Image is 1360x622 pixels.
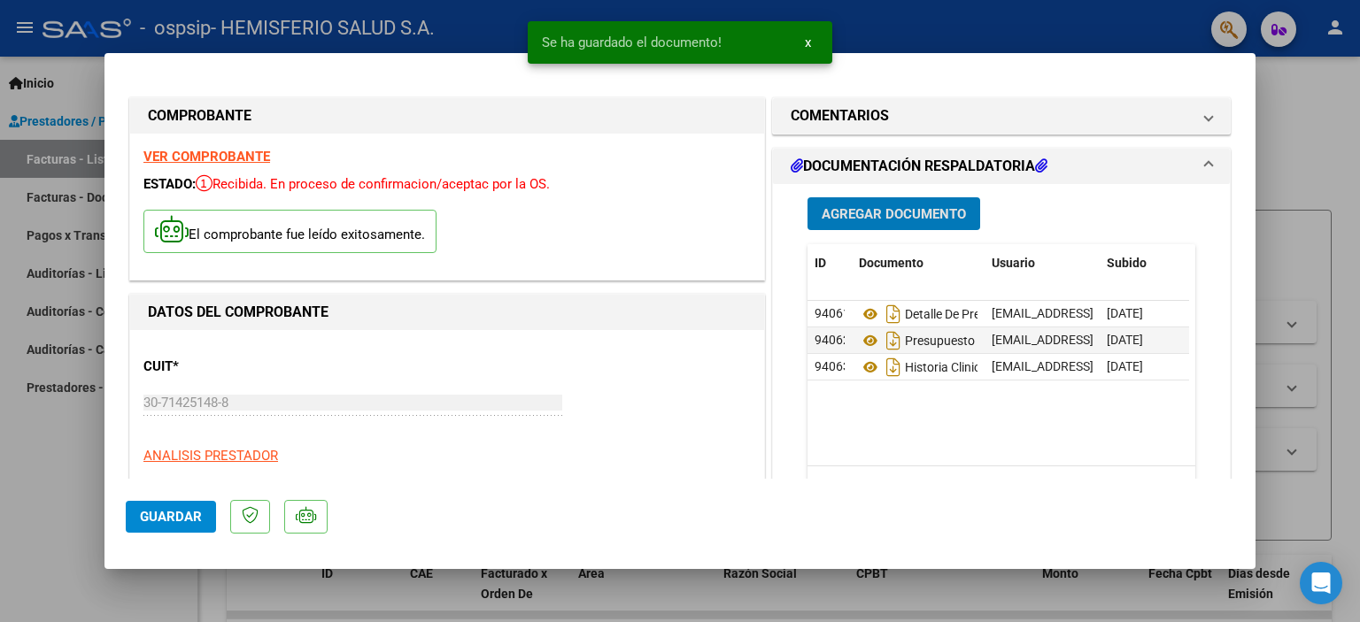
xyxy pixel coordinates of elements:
[815,359,850,373] span: 94063
[1300,562,1342,604] div: Open Intercom Messenger
[143,357,326,377] p: CUIT
[859,256,923,270] span: Documento
[196,176,550,192] span: Recibida. En proceso de confirmacion/aceptac por la OS.
[805,35,811,50] span: x
[992,306,1316,320] span: [EMAIL_ADDRESS][DOMAIN_NAME] - HEMISFERIO SALUD -
[1107,306,1143,320] span: [DATE]
[1107,333,1143,347] span: [DATE]
[143,176,196,192] span: ESTADO:
[822,206,966,222] span: Agregar Documento
[992,333,1316,347] span: [EMAIL_ADDRESS][DOMAIN_NAME] - HEMISFERIO SALUD -
[985,244,1100,282] datatable-header-cell: Usuario
[815,306,850,320] span: 94061
[859,307,1118,321] span: Detalle De Prestacion [PERSON_NAME]
[1188,244,1277,282] datatable-header-cell: Acción
[791,156,1047,177] h1: DOCUMENTACIÓN RESPALDATORIA
[992,359,1316,373] span: [EMAIL_ADDRESS][DOMAIN_NAME] - HEMISFERIO SALUD -
[148,107,251,124] strong: COMPROBANTE
[126,501,216,533] button: Guardar
[852,244,985,282] datatable-header-cell: Documento
[140,509,202,525] span: Guardar
[882,326,905,355] i: Descargar documento
[882,353,905,381] i: Descargar documento
[148,303,328,320] strong: DATOS DEL COMPROBANTE
[807,466,1195,511] div: 3 total
[992,256,1035,270] span: Usuario
[1100,244,1188,282] datatable-header-cell: Subido
[882,300,905,328] i: Descargar documento
[859,334,1072,348] span: Presupuesto [PERSON_NAME]
[1107,359,1143,373] span: [DATE]
[791,27,825,58] button: x
[143,210,437,253] p: El comprobante fue leído exitosamente.
[773,98,1230,134] mat-expansion-panel-header: COMENTARIOS
[143,448,278,464] span: ANALISIS PRESTADOR
[815,333,850,347] span: 94062
[773,184,1230,551] div: DOCUMENTACIÓN RESPALDATORIA
[143,149,270,165] a: VER COMPROBANTE
[1107,256,1147,270] span: Subido
[773,149,1230,184] mat-expansion-panel-header: DOCUMENTACIÓN RESPALDATORIA
[815,256,826,270] span: ID
[807,197,980,230] button: Agregar Documento
[542,34,722,51] span: Se ha guardado el documento!
[791,105,889,127] h1: COMENTARIOS
[807,244,852,282] datatable-header-cell: ID
[859,360,1085,374] span: Historia Clinica [PERSON_NAME]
